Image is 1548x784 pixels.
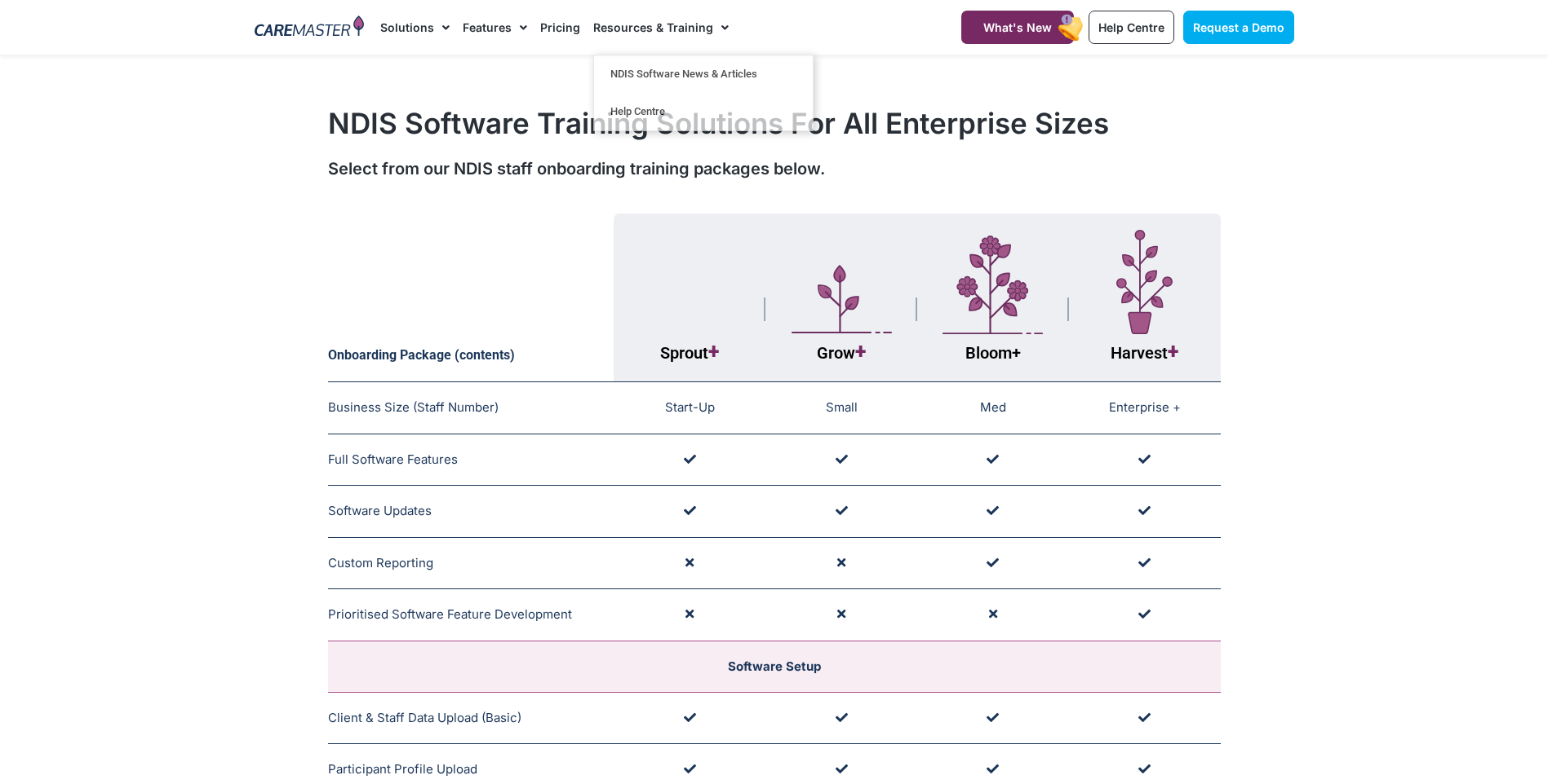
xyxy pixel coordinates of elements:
[983,20,1052,34] span: What's New
[961,11,1074,44] a: What's New
[328,399,499,415] span: Business Size (Staff Number)
[328,156,1221,181] div: Select from our NDIS staff onboarding training packages below.
[594,93,813,130] a: Help Centre
[328,451,458,467] span: Full Software Features
[328,486,614,538] td: Software Updates
[1069,382,1221,434] td: Enterprise +
[792,265,892,334] img: Layer_1-5.svg
[708,340,719,363] span: +
[594,55,813,93] a: NDIS Software News & Articles
[1098,20,1164,34] span: Help Centre
[817,343,866,363] span: Grow
[1089,11,1174,44] a: Help Centre
[855,340,866,363] span: +
[1111,343,1178,363] span: Harvest
[255,15,365,40] img: CareMaster Logo
[614,382,765,434] td: Start-Up
[328,214,614,382] th: Onboarding Package (contents)
[328,589,614,641] td: Prioritised Software Feature Development
[328,692,614,744] td: Client & Staff Data Upload (Basic)
[593,55,814,131] ul: Resources & Training
[1168,340,1178,363] span: +
[1012,343,1021,363] span: +
[1193,20,1284,34] span: Request a Demo
[1116,230,1173,334] img: Layer_1-7-1.svg
[660,343,719,363] span: Sprout
[328,106,1221,140] h1: NDIS Software Training Solutions For All Enterprise Sizes
[728,658,821,674] span: Software Setup
[1183,11,1294,44] a: Request a Demo
[328,537,614,589] td: Custom Reporting
[965,343,1021,363] span: Bloom
[943,236,1043,335] img: Layer_1-4-1.svg
[765,382,917,434] td: Small
[917,382,1069,434] td: Med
